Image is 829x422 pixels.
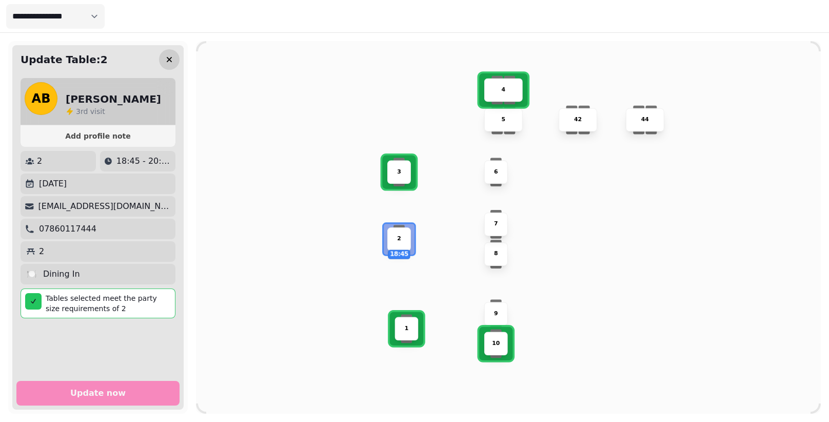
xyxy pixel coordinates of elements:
p: 1 [405,324,409,333]
p: 4 [502,86,506,94]
p: 2 [39,245,44,258]
p: Update now [70,389,126,397]
p: 18:45 [388,251,409,258]
p: 2 [397,235,401,243]
p: 8 [494,250,498,258]
p: Dining In [43,268,80,280]
button: Update now [16,381,180,406]
p: 18:45 - 20:45 [116,155,171,167]
h2: Update Table: 2 [21,52,108,67]
span: rd [81,107,90,116]
p: 5 [502,116,506,124]
p: Update Booking Table [427,10,517,23]
p: visit [76,106,105,117]
p: 42 [574,116,582,124]
p: 10 [492,339,500,348]
span: 3 [76,107,81,116]
p: [EMAIL_ADDRESS][DOMAIN_NAME] [38,200,171,213]
span: Add profile note [33,132,163,140]
p: 6 [494,168,498,176]
p: Tables selected meet the party size requirements of 2 [46,293,171,314]
p: [DATE] [39,178,67,190]
button: Add profile note [25,129,171,143]
p: 2 [37,155,42,167]
h2: [PERSON_NAME] [66,92,161,106]
p: 7 [494,220,498,228]
p: 07860117444 [39,223,96,235]
p: 9 [494,310,498,318]
p: 3 [397,168,401,176]
p: 44 [641,116,649,124]
p: 🍽️ [27,268,37,280]
span: AB [32,92,51,105]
